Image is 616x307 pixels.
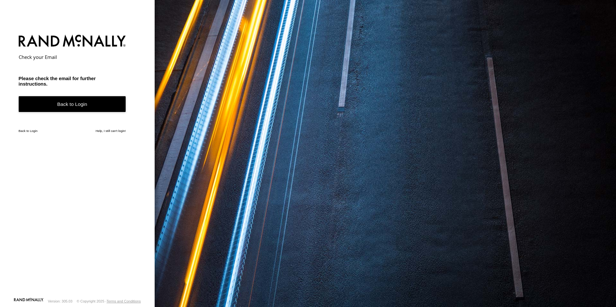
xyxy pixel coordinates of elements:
div: © Copyright 2025 - [77,299,141,303]
img: Rand McNally [19,33,126,50]
a: Visit our Website [14,298,43,304]
h3: Please check the email for further instructions. [19,76,126,87]
a: Back to Login [19,129,38,133]
a: Terms and Conditions [107,299,141,303]
a: Back to Login [19,96,126,112]
div: Version: 305.03 [48,299,72,303]
h2: Check your Email [19,54,126,60]
a: Help, I still can't login! [96,129,126,133]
